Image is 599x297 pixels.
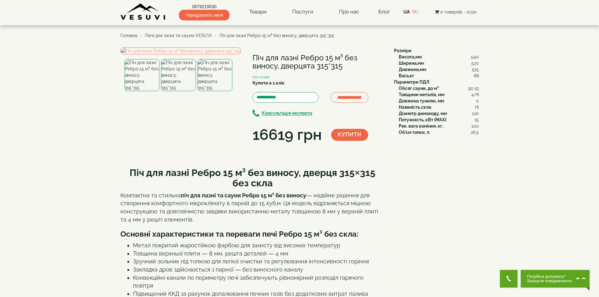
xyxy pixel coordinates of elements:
[476,98,479,104] span: 0
[399,98,479,104] div: :
[243,5,273,19] a: Товари
[471,91,479,98] span: 4/8
[412,9,419,14] a: RU
[472,110,479,117] span: 120
[399,105,431,110] b: Наявність скла
[252,124,322,146] div: 16619 грн
[399,98,444,103] b: Довжина тунелю, мм
[500,270,518,288] button: Get Call button
[399,129,479,135] div: :
[252,80,285,86] label: Купити в 1 клік
[471,123,479,129] span: 100
[403,9,410,14] a: UA
[399,85,479,91] div: :
[130,167,375,189] strong: Піч для лазні Ребро 15 м³ без виносу, дверця 315×315 без скла
[527,279,573,283] span: Залиште повідомлення
[133,241,385,250] li: Метал покритий жаростійкою фарбою для захисту від високих температур
[331,129,368,141] button: Купити
[399,73,479,79] div: :
[252,75,269,79] small: На складі
[399,60,479,66] div: :
[125,59,159,91] img: Піч для лазні Ребро 15 м³ без виносу, дверцята 315*315
[145,33,212,38] a: Печі для лазні та сауни VESUVI
[471,129,479,135] span: 26.5
[120,191,385,224] p: Компактна та стильна — надійне рішення для створення комфортного мікроклімату в парній до 15 куб....
[399,117,479,123] div: :
[399,54,479,60] div: :
[440,9,477,14] span: 0 товар(ів) - 0грн
[179,10,230,20] span: Передзвоніть мені
[120,33,137,38] a: Головна
[474,117,479,123] span: 15
[394,48,412,53] b: Розміри
[399,104,479,110] div: :
[133,274,385,290] li: Конвекційні канали по периметру печі забезпечують рівномірний розподіл гарячого повітря
[399,130,429,135] b: Об'єм топки, л
[378,8,390,15] a: Блог
[468,85,479,91] span: до 15
[399,66,479,73] div: :
[399,67,426,72] b: Довжина,мм
[120,229,358,239] b: Основні характеристики та переваги печі Ребро 15 м³ без скла:
[219,33,334,38] span: Піч для лазні Ребро 15 м³ без виносу, дверцята 315*315
[120,47,241,54] img: Піч для лазні Ребро 15 м³ без виносу, дверцята 315*315
[527,274,573,279] span: Потрібна допомога?
[399,86,439,91] b: Обсяг сауни, до м³
[472,66,479,73] span: 515
[252,54,385,70] h1: Піч для лазні Ребро 15 м³ без виносу, дверцята 315*315
[475,104,479,110] span: Ні
[399,92,444,97] b: Товщини металів, мм
[471,60,479,66] span: 520
[399,61,424,66] b: Ширина,мм
[133,266,385,274] li: Закладка дров здійснюється з парної — без виносного каналу
[179,3,230,10] a: 0679219530
[399,124,443,129] b: Рек. вага каміння, кг.
[433,8,479,15] button: 0 товар(ів) - 0грн
[471,54,479,60] span: 540
[521,270,590,288] button: Chat button
[474,73,479,79] span: 68
[197,59,232,91] img: Піч для лазні Ребро 15 м³ без виносу, дверцята 315*315
[399,111,447,116] b: Діаметр димоходу, мм
[399,110,479,117] div: :
[161,59,196,91] img: Піч для лазні Ребро 15 м³ без виносу, дверцята 315*315
[286,5,319,19] a: Послуги
[333,5,365,19] a: Про нас
[399,54,422,59] b: Висота,мм
[262,111,312,116] b: Консультація експерта
[133,250,385,258] li: Товщина верхньої плити — 8 мм, решта деталей — 4 мм
[399,91,479,98] div: :
[133,257,385,266] li: Зручний зольник під топкою для легкої очистки та регулювання інтенсивності горіння
[399,123,479,129] div: :
[120,3,166,20] img: Завод VESUVI
[399,117,446,122] b: Потужність, кВт (MAX)
[399,73,414,78] b: Вага,кг
[394,80,429,85] b: Параметри ПДЛ
[181,192,306,199] strong: піч для лазні та сауни Ребро 15 м³ без виносу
